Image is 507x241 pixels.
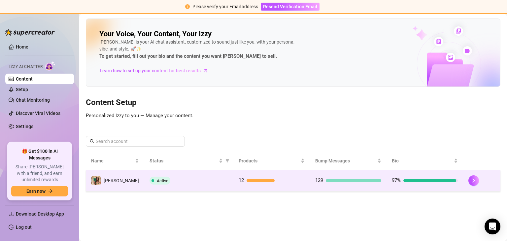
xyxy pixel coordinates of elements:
[26,189,46,194] span: Earn now
[16,76,33,82] a: Content
[150,157,218,164] span: Status
[239,177,244,183] span: 12
[99,65,213,76] a: Learn how to set up your content for best results
[261,3,320,11] button: Resend Verification Email
[192,3,258,10] div: Please verify your Email address
[16,224,32,230] a: Log out
[485,219,500,234] div: Open Intercom Messenger
[5,29,55,36] img: logo-BBDzfeDw.svg
[16,87,28,92] a: Setup
[239,157,299,164] span: Products
[387,152,463,170] th: Bio
[99,53,277,59] strong: To get started, fill out your bio and the content you want [PERSON_NAME] to sell.
[224,156,231,166] span: filter
[315,177,323,183] span: 129
[16,211,64,217] span: Download Desktop App
[91,157,134,164] span: Name
[99,29,212,39] h2: Your Voice, Your Content, Your Izzy
[144,152,233,170] th: Status
[91,176,101,185] img: fiona
[48,189,53,193] span: arrow-right
[471,178,476,183] span: right
[16,44,28,50] a: Home
[398,19,500,86] img: ai-chatter-content-library-cLFOSyPT.png
[16,111,60,116] a: Discover Viral Videos
[157,178,168,183] span: Active
[16,124,33,129] a: Settings
[16,97,50,103] a: Chat Monitoring
[86,113,193,119] span: Personalized Izzy to you — Manage your content.
[9,211,14,217] span: download
[96,138,176,145] input: Search account
[468,175,479,186] button: right
[392,157,453,164] span: Bio
[185,4,190,9] span: exclamation-circle
[315,157,376,164] span: Bump Messages
[392,177,401,183] span: 97%
[100,67,201,74] span: Learn how to set up your content for best results
[225,159,229,163] span: filter
[202,67,209,74] span: arrow-right
[11,148,68,161] span: 🎁 Get $100 in AI Messages
[86,152,144,170] th: Name
[11,164,68,183] span: Share [PERSON_NAME] with a friend, and earn unlimited rewards
[90,139,94,144] span: search
[9,64,43,70] span: Izzy AI Chatter
[310,152,387,170] th: Bump Messages
[45,61,55,71] img: AI Chatter
[233,152,310,170] th: Products
[263,4,317,9] span: Resend Verification Email
[86,97,500,108] h3: Content Setup
[11,186,68,196] button: Earn nowarrow-right
[104,178,139,183] span: [PERSON_NAME]
[99,39,297,60] div: [PERSON_NAME] is your AI chat assistant, customized to sound just like you, with your persona, vi...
